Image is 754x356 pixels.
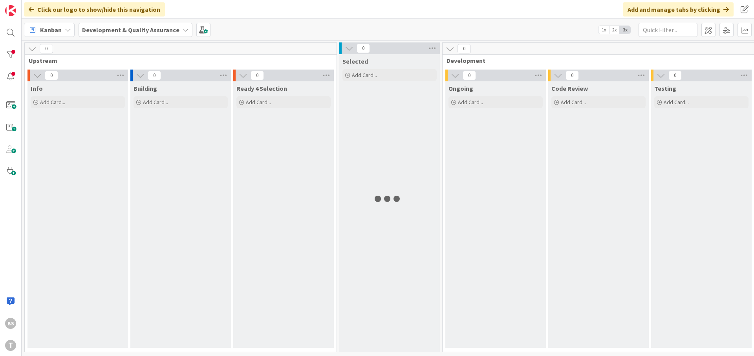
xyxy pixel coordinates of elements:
span: Info [31,84,43,92]
span: Ready 4 Selection [236,84,287,92]
span: Upstream [29,57,327,64]
div: Click our logo to show/hide this navigation [24,2,165,17]
span: 2x [609,26,620,34]
span: 0 [251,71,264,80]
span: Add Card... [458,99,483,106]
span: 0 [463,71,476,80]
span: Ongoing [448,84,473,92]
span: Code Review [551,84,588,92]
span: Selected [342,57,368,65]
span: 1x [598,26,609,34]
div: Add and manage tabs by clicking [623,2,734,17]
div: BS [5,318,16,329]
span: Add Card... [664,99,689,106]
img: Visit kanbanzone.com [5,5,16,16]
span: Add Card... [561,99,586,106]
span: Testing [654,84,676,92]
span: Add Card... [246,99,271,106]
span: Add Card... [352,72,377,79]
span: 0 [668,71,682,80]
span: 0 [148,71,161,80]
input: Quick Filter... [639,23,697,37]
span: Kanban [40,25,62,35]
span: Building [134,84,157,92]
div: T [5,340,16,351]
span: 0 [458,44,471,53]
span: Add Card... [40,99,65,106]
span: 0 [45,71,58,80]
span: 0 [565,71,579,80]
b: Development & Quality Assurance [82,26,179,34]
span: 0 [357,44,370,53]
span: 0 [40,44,53,53]
span: Add Card... [143,99,168,106]
span: 3x [620,26,630,34]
